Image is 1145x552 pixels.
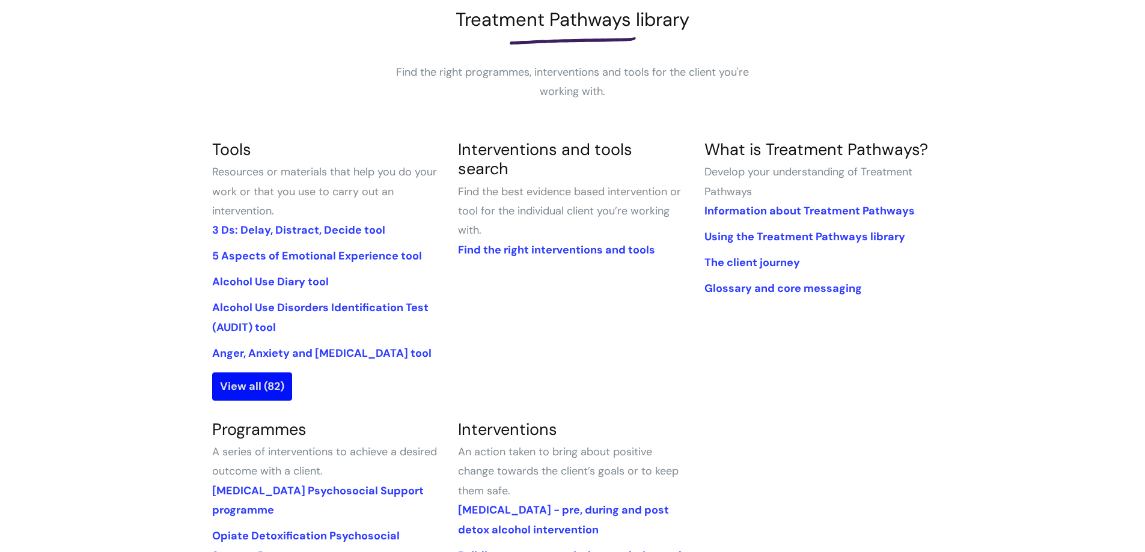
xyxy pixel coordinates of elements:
[212,139,251,160] a: Tools
[212,274,329,289] a: Alcohol Use Diary tool
[212,8,933,31] h1: Treatment Pathways library
[704,204,915,218] a: Information about Treatment Pathways
[212,346,432,360] a: Anger, Anxiety and [MEDICAL_DATA] tool
[458,419,557,440] a: Interventions
[458,139,632,179] a: Interventions and tools search
[704,165,912,198] span: Develop your understanding of Treatment Pathways
[212,419,307,440] a: Programmes
[458,444,679,498] span: An action taken to bring about positive change towards the client’s goals or to keep them safe.
[212,444,437,478] span: A series of interventions to achieve a desired outcome with a client.
[704,229,905,244] a: Using the Treatment Pathways library
[392,62,753,102] p: Find the right programmes, interventions and tools for the client you're working with.
[212,300,429,334] a: Alcohol Use Disorders Identification Test (AUDIT) tool
[458,184,681,238] span: Find the best evidence based intervention or tool for the individual client you’re working with.
[212,223,385,237] a: 3 Ds: Delay, Distract, Decide tool
[704,139,928,160] a: What is Treatment Pathways?
[458,243,655,257] a: Find the right interventions and tools
[212,249,422,263] a: 5 Aspects of Emotional Experience tool
[212,484,424,517] a: [MEDICAL_DATA] Psychosocial Support programme
[458,503,669,536] a: [MEDICAL_DATA] - pre, during and post detox alcohol intervention
[212,372,292,400] a: View all (82)
[212,165,437,218] span: Resources or materials that help you do your work or that you use to carry out an intervention.
[704,255,800,270] a: The client journey
[704,281,862,296] a: Glossary and core messaging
